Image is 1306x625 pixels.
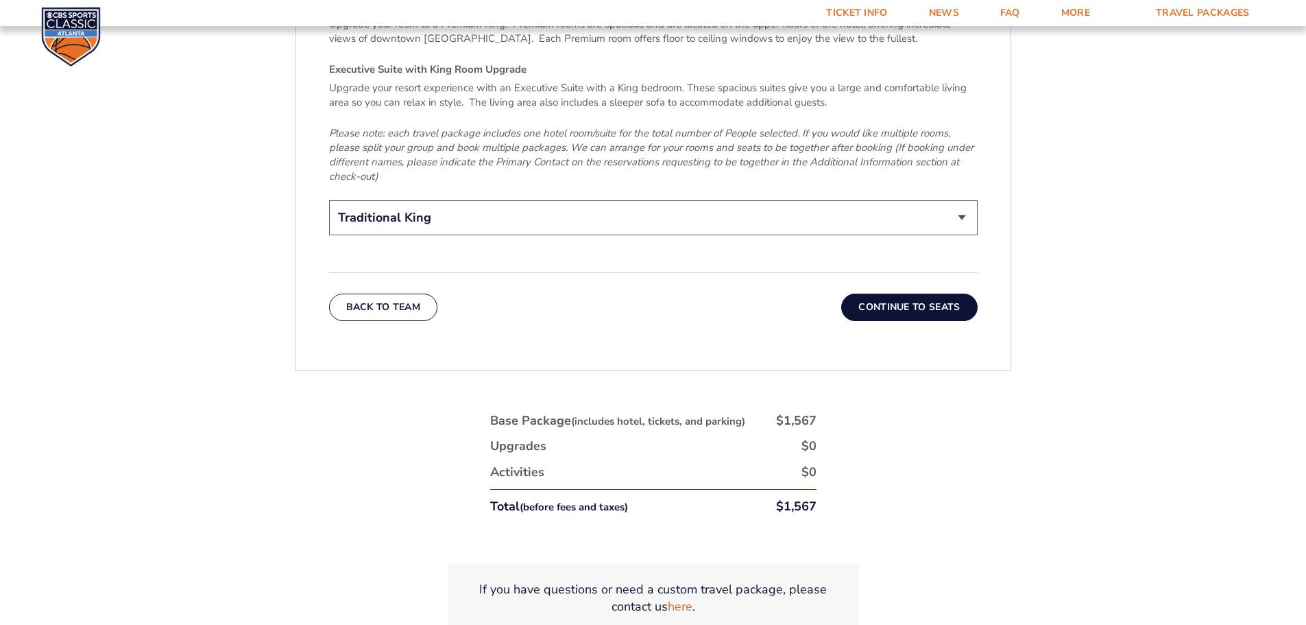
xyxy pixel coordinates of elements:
[520,500,628,514] small: (before fees and taxes)
[329,17,978,46] p: Upgrade your room to a Premium King. Premium rooms are spacious and are located on the upper floo...
[490,498,628,515] div: Total
[801,438,817,455] div: $0
[464,581,843,615] p: If you have questions or need a custom travel package, please contact us .
[41,7,101,67] img: CBS Sports Classic
[801,464,817,481] div: $0
[329,126,974,183] em: Please note: each travel package includes one hotel room/suite for the total number of People sel...
[841,294,977,321] button: Continue To Seats
[776,412,817,429] div: $1,567
[668,598,692,615] a: here
[329,62,978,77] h4: Executive Suite with King Room Upgrade
[329,294,438,321] button: Back To Team
[490,438,546,455] div: Upgrades
[776,498,817,515] div: $1,567
[490,412,745,429] div: Base Package
[329,81,978,110] p: Upgrade your resort experience with an Executive Suite with a King bedroom. These spacious suites...
[571,414,745,428] small: (includes hotel, tickets, and parking)
[490,464,544,481] div: Activities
